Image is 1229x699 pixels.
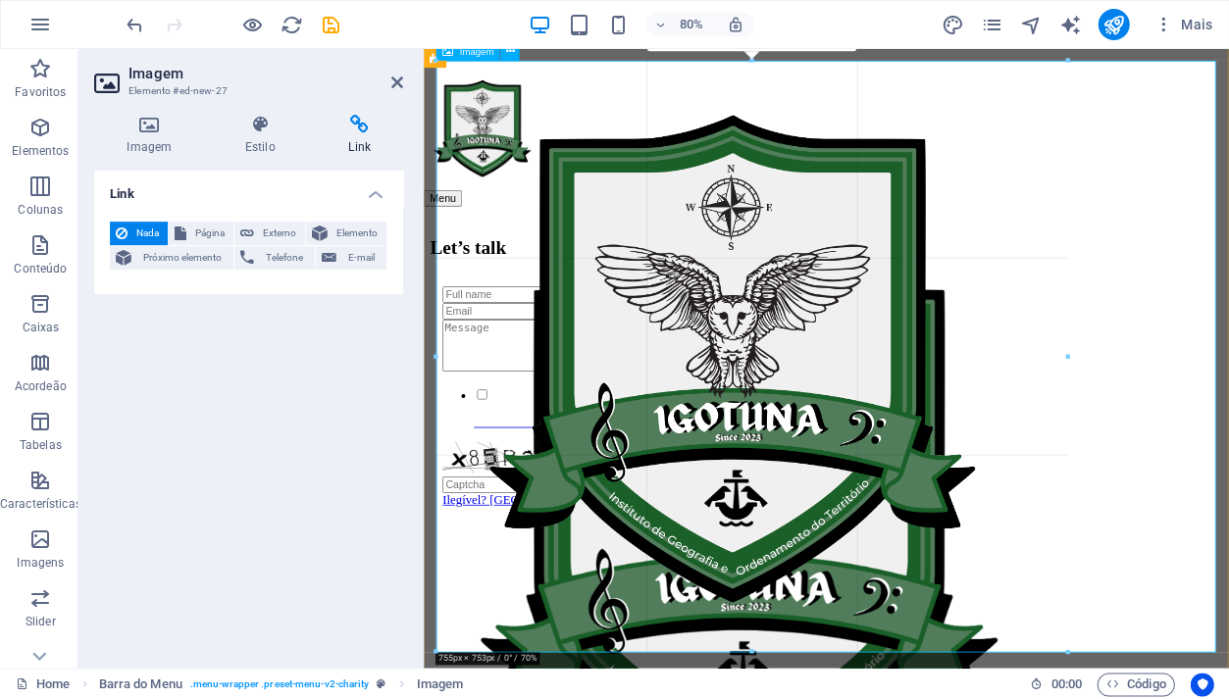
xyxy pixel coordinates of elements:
h6: 80% [675,13,706,36]
button: Usercentrics [1190,673,1213,696]
button: 80% [645,13,715,36]
span: Página [192,222,228,245]
span: Externo [260,222,299,245]
i: Recarregar página [281,14,303,36]
span: . menu-wrapper .preset-menu-v2-charity [190,673,369,696]
span: Elemento [333,222,381,245]
p: Slider [26,614,56,629]
span: Telefone [260,246,309,270]
button: Página [169,222,233,245]
i: Desfazer: Alterar imagem (Ctrl+Z) [124,14,146,36]
a: Home [16,673,70,696]
p: Tabelas [20,437,62,453]
p: Acordeão [15,378,67,394]
h6: Tempo de sessão [1030,673,1082,696]
p: Imagens [17,555,64,571]
button: navigator [1019,13,1043,36]
p: Favoritos [15,84,66,100]
h3: Elemento #ed-new-27 [128,82,364,100]
span: Clique para selecionar. Clique duas vezes para editar [99,673,182,696]
i: Salvar (Ctrl+S) [320,14,342,36]
h4: Link [94,171,403,206]
i: Ao redimensionar, ajusta automaticamente o nível de zoom para caber no dispositivo escolhido. [726,16,743,33]
span: E-mail [342,246,381,270]
nav: breadcrumb [99,673,463,696]
span: Nada [133,222,162,245]
span: Mais [1152,15,1212,34]
button: Próximo elemento [110,246,233,270]
button: publish [1098,9,1129,40]
i: AI Writer [1058,14,1081,36]
p: Conteúdo [14,261,67,276]
button: text_generator [1058,13,1082,36]
button: Clique aqui para sair do modo de visualização e continuar editando [240,13,264,36]
button: Nada [110,222,168,245]
button: save [319,13,342,36]
p: Caixas [23,320,60,335]
span: Próximo elemento [137,246,228,270]
i: Navegador [1019,14,1042,36]
button: Externo [234,222,305,245]
h4: Link [316,115,403,156]
span: : [1064,676,1067,691]
button: Telefone [234,246,315,270]
button: pages [980,13,1003,36]
button: Elemento [306,222,386,245]
button: Mais [1145,9,1220,40]
i: Este elemento é uma predefinição personalizável [377,678,385,689]
button: reload [280,13,303,36]
h4: Imagem [94,115,212,156]
button: E-mail [316,246,386,270]
span: Clique para selecionar. Clique duas vezes para editar [416,673,463,696]
h2: Imagem [128,65,403,82]
i: Páginas (Ctrl+Alt+S) [980,14,1002,36]
button: Código [1097,673,1174,696]
p: Colunas [18,202,63,218]
button: undo [123,13,146,36]
button: design [941,13,964,36]
span: 00 00 [1050,673,1081,696]
h4: Estilo [212,115,315,156]
span: Código [1105,673,1165,696]
span: Imagem [460,47,494,57]
i: Design (Ctrl+Alt+Y) [941,14,963,36]
p: Elementos [12,143,69,159]
div: 755px × 753px / 0° / 70% [435,652,540,665]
